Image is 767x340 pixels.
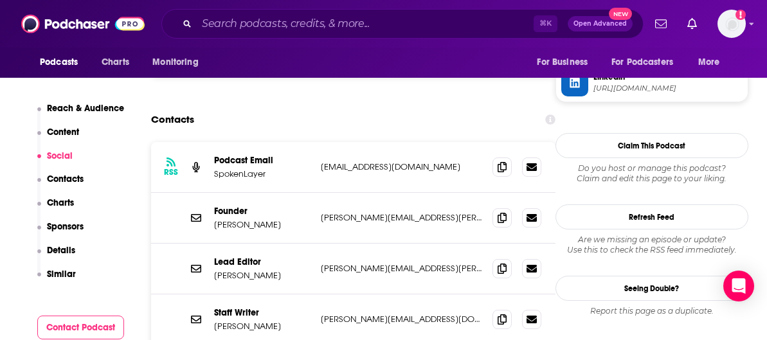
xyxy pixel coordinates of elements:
[47,197,74,208] p: Charts
[214,307,311,318] p: Staff Writer
[47,127,79,138] p: Content
[723,271,754,301] div: Open Intercom Messenger
[37,174,84,197] button: Contacts
[555,276,748,301] a: Seeing Double?
[593,84,743,93] span: https://www.linkedin.com/company/techcrunch
[611,53,673,71] span: For Podcasters
[214,155,311,166] p: Podcast Email
[321,314,482,325] p: [PERSON_NAME][EMAIL_ADDRESS][DOMAIN_NAME]
[717,10,746,38] img: User Profile
[555,235,748,255] div: Are we missing an episode or update? Use this to check the RSS feed immediately.
[37,150,73,174] button: Social
[47,103,124,114] p: Reach & Audience
[321,263,482,274] p: [PERSON_NAME][EMAIL_ADDRESS][PERSON_NAME][DOMAIN_NAME]
[555,163,748,174] span: Do you host or manage this podcast?
[37,269,77,292] button: Similar
[47,150,73,161] p: Social
[555,133,748,158] button: Claim This Podcast
[151,107,194,132] h2: Contacts
[197,13,534,34] input: Search podcasts, credits, & more...
[717,10,746,38] button: Show profile menu
[37,103,125,127] button: Reach & Audience
[47,269,76,280] p: Similar
[650,13,672,35] a: Show notifications dropdown
[47,174,84,184] p: Contacts
[37,127,80,150] button: Content
[214,219,311,230] p: [PERSON_NAME]
[152,53,198,71] span: Monitoring
[161,9,644,39] div: Search podcasts, credits, & more...
[214,206,311,217] p: Founder
[537,53,588,71] span: For Business
[102,53,129,71] span: Charts
[21,12,145,36] img: Podchaser - Follow, Share and Rate Podcasts
[214,270,311,281] p: [PERSON_NAME]
[321,212,482,223] p: [PERSON_NAME][EMAIL_ADDRESS][PERSON_NAME][DOMAIN_NAME]
[528,50,604,75] button: open menu
[93,50,137,75] a: Charts
[321,161,482,172] p: [EMAIL_ADDRESS][DOMAIN_NAME]
[573,21,627,27] span: Open Advanced
[164,167,178,177] h3: RSS
[37,221,84,245] button: Sponsors
[682,13,702,35] a: Show notifications dropdown
[689,50,736,75] button: open menu
[37,316,125,339] button: Contact Podcast
[555,163,748,184] div: Claim and edit this page to your liking.
[37,197,75,221] button: Charts
[40,53,78,71] span: Podcasts
[534,15,557,32] span: ⌘ K
[568,16,633,31] button: Open AdvancedNew
[603,50,692,75] button: open menu
[561,69,743,96] a: Linkedin[URL][DOMAIN_NAME]
[214,256,311,267] p: Lead Editor
[609,8,632,20] span: New
[47,221,84,232] p: Sponsors
[37,245,76,269] button: Details
[698,53,720,71] span: More
[735,10,746,20] svg: Add a profile image
[717,10,746,38] span: Logged in as KTMSseat4
[214,168,311,179] p: SpokenLayer
[214,321,311,332] p: [PERSON_NAME]
[555,204,748,229] button: Refresh Feed
[143,50,215,75] button: open menu
[47,245,75,256] p: Details
[31,50,95,75] button: open menu
[555,306,748,316] div: Report this page as a duplicate.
